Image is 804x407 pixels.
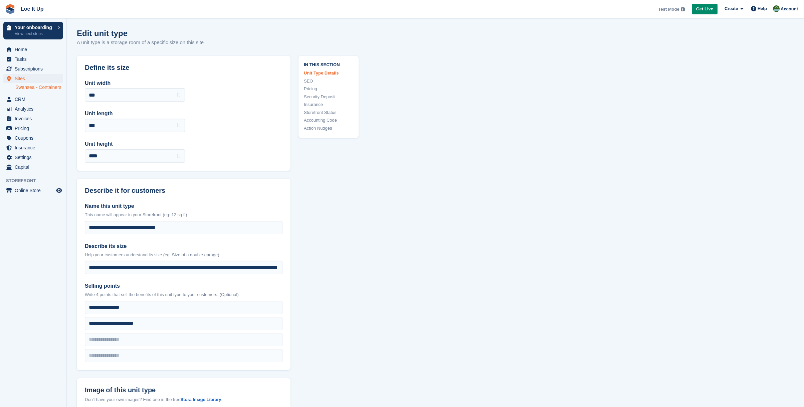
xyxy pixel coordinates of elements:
a: menu [3,64,63,74]
a: menu [3,153,63,162]
label: Unit height [85,140,185,148]
a: menu [3,162,63,172]
span: CRM [15,95,55,104]
p: This name will appear in your Storefront (eg: 12 sq ft) [85,212,282,218]
a: Get Live [692,4,718,15]
span: Capital [15,162,55,172]
label: Name this unit type [85,202,282,210]
span: Storefront [6,177,66,184]
a: Storefront Status [304,109,353,116]
span: Get Live [696,6,713,12]
label: Selling points [85,282,282,290]
span: In this section [304,61,353,67]
span: Pricing [15,124,55,133]
p: View next steps [15,31,54,37]
label: Unit width [85,79,185,87]
a: Insurance [304,101,353,108]
p: A unit type is a storage room of a specific size on this site [77,39,204,46]
span: Help [758,5,767,12]
span: Test Mode [658,6,679,13]
a: menu [3,143,63,152]
span: Invoices [15,114,55,123]
img: Ryan Loc it up [773,5,780,12]
label: Describe its size [85,242,282,250]
p: Write 4 points that sell the benefits of this unit type to your customers. (Optional) [85,291,282,298]
a: menu [3,133,63,143]
span: Account [781,6,798,12]
span: Sites [15,74,55,83]
span: Tasks [15,54,55,64]
a: Pricing [304,86,353,92]
span: Create [725,5,738,12]
a: menu [3,104,63,114]
a: SEO [304,78,353,85]
a: Preview store [55,186,63,194]
span: Online Store [15,186,55,195]
a: menu [3,186,63,195]
span: Coupons [15,133,55,143]
p: Your onboarding [15,25,54,30]
span: Home [15,45,55,54]
h1: Edit unit type [77,29,204,38]
a: menu [3,114,63,123]
span: Insurance [15,143,55,152]
span: Analytics [15,104,55,114]
a: Action Nudges [304,125,353,132]
span: Subscriptions [15,64,55,74]
h2: Define its size [85,64,282,72]
img: icon-info-grey-7440780725fd019a000dd9b08b2336e03edf1995a4989e88bcd33f0948082b44.svg [681,7,685,11]
label: Unit length [85,110,185,118]
a: menu [3,54,63,64]
a: menu [3,124,63,133]
a: menu [3,95,63,104]
a: menu [3,74,63,83]
a: Security Deposit [304,94,353,100]
a: Stora Image Library [180,397,221,402]
a: Loc It Up [18,3,46,14]
a: menu [3,45,63,54]
span: Settings [15,153,55,162]
img: stora-icon-8386f47178a22dfd0bd8f6a31ec36ba5ce8667c1dd55bd0f319d3a0aa187defe.svg [5,4,15,14]
a: Unit Type Details [304,70,353,77]
h2: Describe it for customers [85,187,282,194]
a: Your onboarding View next steps [3,22,63,39]
label: Image of this unit type [85,386,282,394]
a: Accounting Code [304,117,353,124]
div: Don't have your own images? Find one in the free . [85,396,282,403]
p: Help your customers understand its size (eg: Size of a double garage) [85,252,282,258]
a: Swansea - Containers [15,84,63,91]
